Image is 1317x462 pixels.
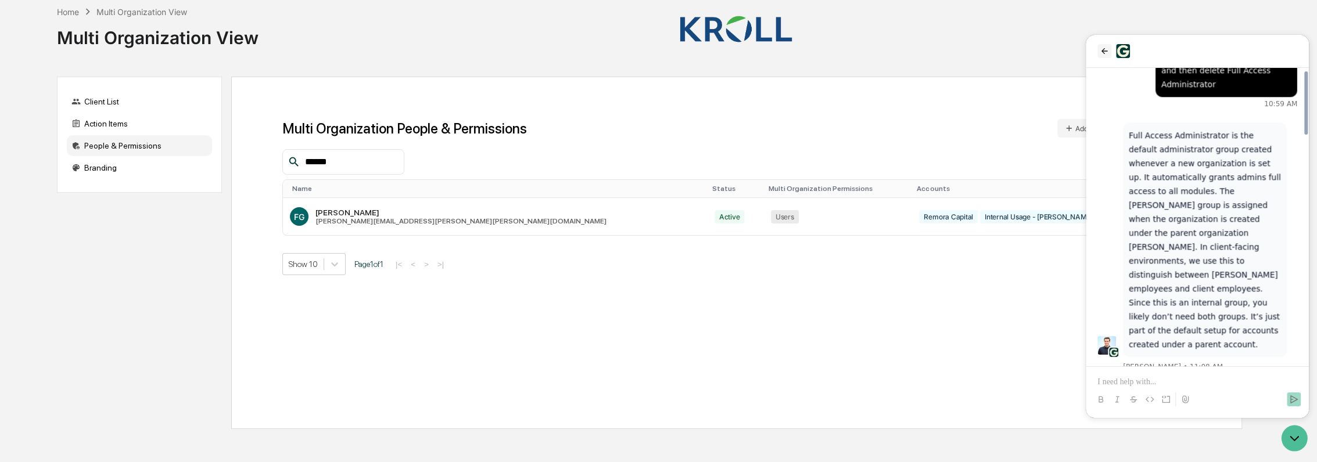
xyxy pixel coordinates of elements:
iframe: Customer support window [1086,35,1309,418]
div: Remora Capital [919,210,978,223]
div: Internal Usage - [PERSON_NAME] [980,210,1097,223]
iframe: Open customer support [1280,424,1311,455]
div: Action Items [67,113,212,134]
div: Multi Organization View [96,7,187,17]
img: Kroll [677,15,794,44]
div: [PERSON_NAME] [315,208,607,217]
button: < [407,259,419,269]
div: Multi Organization View [57,18,259,48]
div: Toggle SortBy [769,185,908,193]
div: Toggle SortBy [292,185,703,193]
div: Home [57,7,79,17]
div: Users [771,210,799,223]
div: [PERSON_NAME][EMAIL_ADDRESS][PERSON_NAME][PERSON_NAME][DOMAIN_NAME] [315,217,607,225]
div: Toggle SortBy [712,185,759,193]
h1: Multi Organization People & Permissions [282,120,527,137]
span: Page 1 of 1 [354,259,383,269]
button: >| [434,259,447,269]
div: Toggle SortBy [917,185,1154,193]
div: Client List [67,91,212,112]
div: People & Permissions [67,135,212,156]
button: |< [392,259,405,269]
button: Add New Mutli Organization User [1057,119,1191,138]
div: Active [715,210,745,223]
div: Branding [67,157,212,178]
button: > [421,259,432,269]
span: FG [294,212,304,222]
